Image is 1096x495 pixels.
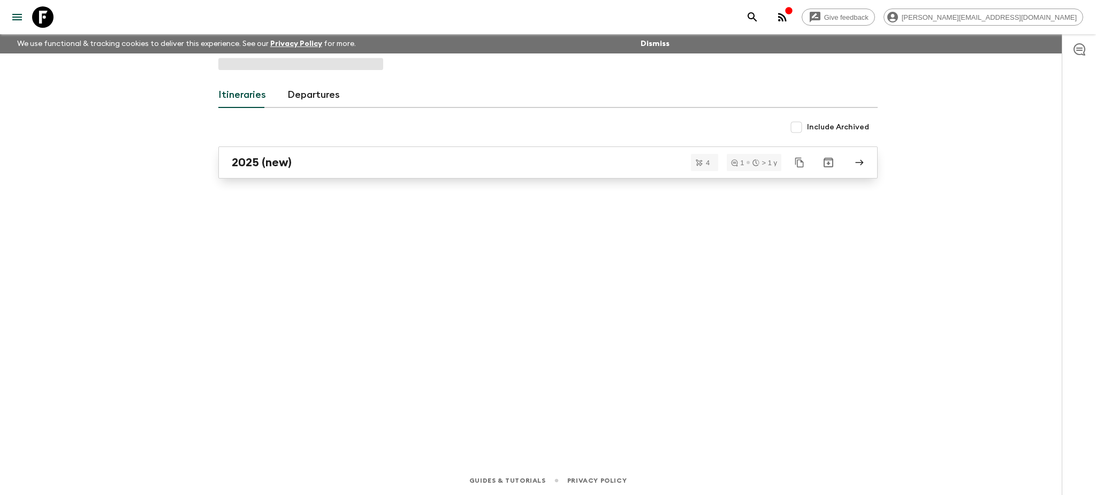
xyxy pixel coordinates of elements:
[638,36,672,51] button: Dismiss
[884,9,1083,26] div: [PERSON_NAME][EMAIL_ADDRESS][DOMAIN_NAME]
[567,475,627,486] a: Privacy Policy
[699,159,716,166] span: 4
[807,122,869,133] span: Include Archived
[218,146,878,179] a: 2025 (new)
[818,13,874,21] span: Give feedback
[802,9,875,26] a: Give feedback
[270,40,322,48] a: Privacy Policy
[752,159,777,166] div: > 1 y
[896,13,1083,21] span: [PERSON_NAME][EMAIL_ADDRESS][DOMAIN_NAME]
[287,82,340,108] a: Departures
[818,152,839,173] button: Archive
[469,475,546,486] a: Guides & Tutorials
[6,6,28,28] button: menu
[731,159,744,166] div: 1
[218,82,266,108] a: Itineraries
[13,34,360,53] p: We use functional & tracking cookies to deliver this experience. See our for more.
[232,156,292,169] h2: 2025 (new)
[790,153,809,172] button: Duplicate
[742,6,763,28] button: search adventures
